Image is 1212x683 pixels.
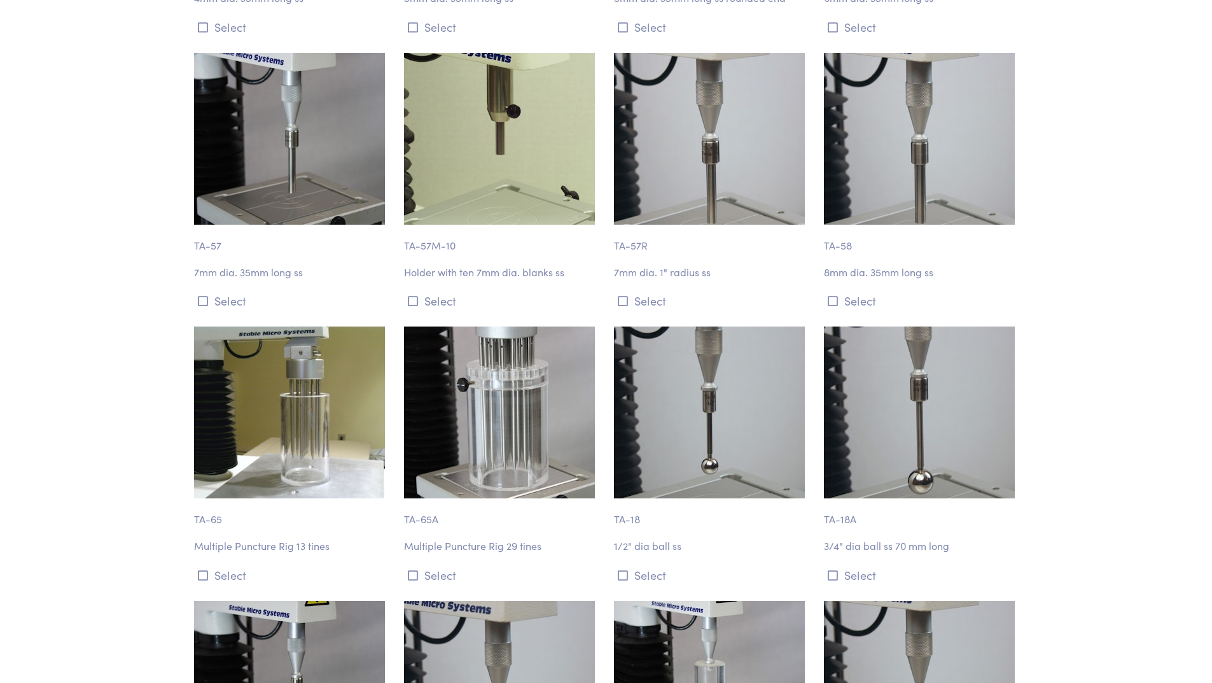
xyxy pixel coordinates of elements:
[194,225,389,254] p: TA-57
[614,290,809,311] button: Select
[404,565,599,586] button: Select
[404,290,599,311] button: Select
[404,538,599,554] p: Multiple Puncture Rig 29 tines
[194,53,385,225] img: puncture_ta-57_7mm.jpg
[824,53,1015,225] img: puncture_ta-58_8mm_3.jpg
[614,327,805,498] img: rounded_ta-18_half-inch-ball_2.jpg
[404,17,599,38] button: Select
[404,264,599,281] p: Holder with ten 7mm dia. blanks ss
[614,225,809,254] p: TA-57R
[404,53,595,225] img: ta-57m-10.jpg
[614,565,809,586] button: Select
[194,327,385,498] img: puncture_ta-65_multiple_puncture-rig.jpg
[614,53,805,225] img: puncture_ta-57r_7mm_4.jpg
[614,17,809,38] button: Select
[824,327,1015,498] img: rounded_ta-18a_three-quarter-inch-ball_2.jpg
[614,538,809,554] p: 1/2" dia ball ss
[194,565,389,586] button: Select
[824,264,1019,281] p: 8mm dia. 35mm long ss
[824,225,1019,254] p: TA-58
[614,264,809,281] p: 7mm dia. 1" radius ss
[824,565,1019,586] button: Select
[824,17,1019,38] button: Select
[194,498,389,528] p: TA-65
[824,290,1019,311] button: Select
[404,327,595,498] img: ta-65a_multiple-puncture-rig_2.jpg
[614,498,809,528] p: TA-18
[404,498,599,528] p: TA-65A
[824,498,1019,528] p: TA-18A
[194,264,389,281] p: 7mm dia. 35mm long ss
[194,17,389,38] button: Select
[824,538,1019,554] p: 3/4" dia ball ss 70 mm long
[194,290,389,311] button: Select
[194,538,389,554] p: Multiple Puncture Rig 13 tines
[404,225,599,254] p: TA-57M-10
